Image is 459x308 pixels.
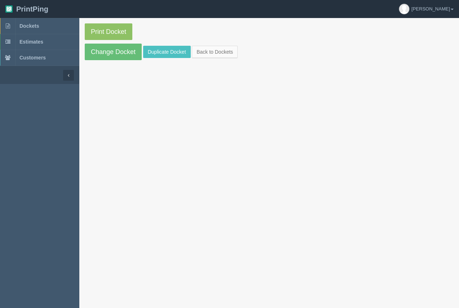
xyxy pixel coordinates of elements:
[5,5,13,13] img: logo-3e63b451c926e2ac314895c53de4908e5d424f24456219fb08d385ab2e579770.png
[19,23,39,29] span: Dockets
[19,39,43,45] span: Estimates
[85,44,142,60] a: Change Docket
[399,4,409,14] img: avatar_default-7531ab5dedf162e01f1e0bb0964e6a185e93c5c22dfe317fb01d7f8cd2b1632c.jpg
[143,46,191,58] a: Duplicate Docket
[19,55,46,61] span: Customers
[192,46,238,58] a: Back to Dockets
[85,23,132,40] a: Print Docket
